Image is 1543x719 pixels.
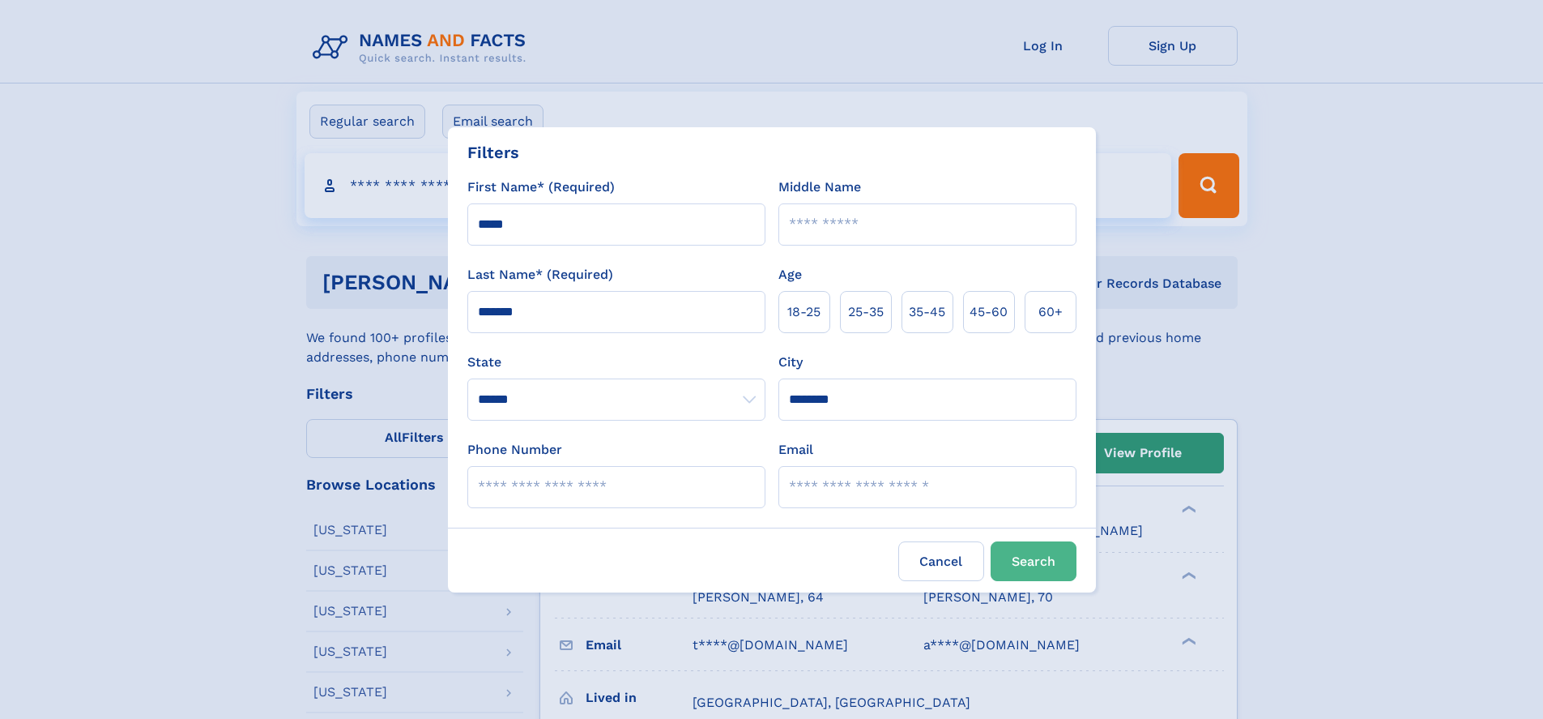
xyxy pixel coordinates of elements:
[467,353,765,372] label: State
[467,178,615,197] label: First Name* (Required)
[848,302,884,322] span: 25‑35
[1038,302,1063,322] span: 60+
[991,541,1076,581] button: Search
[467,440,562,460] label: Phone Number
[778,353,803,372] label: City
[467,265,613,285] label: Last Name* (Required)
[467,140,519,165] div: Filters
[778,265,802,285] label: Age
[898,541,984,581] label: Cancel
[970,302,1008,322] span: 45‑60
[778,440,813,460] label: Email
[778,178,861,197] label: Middle Name
[787,302,821,322] span: 18‑25
[909,302,945,322] span: 35‑45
